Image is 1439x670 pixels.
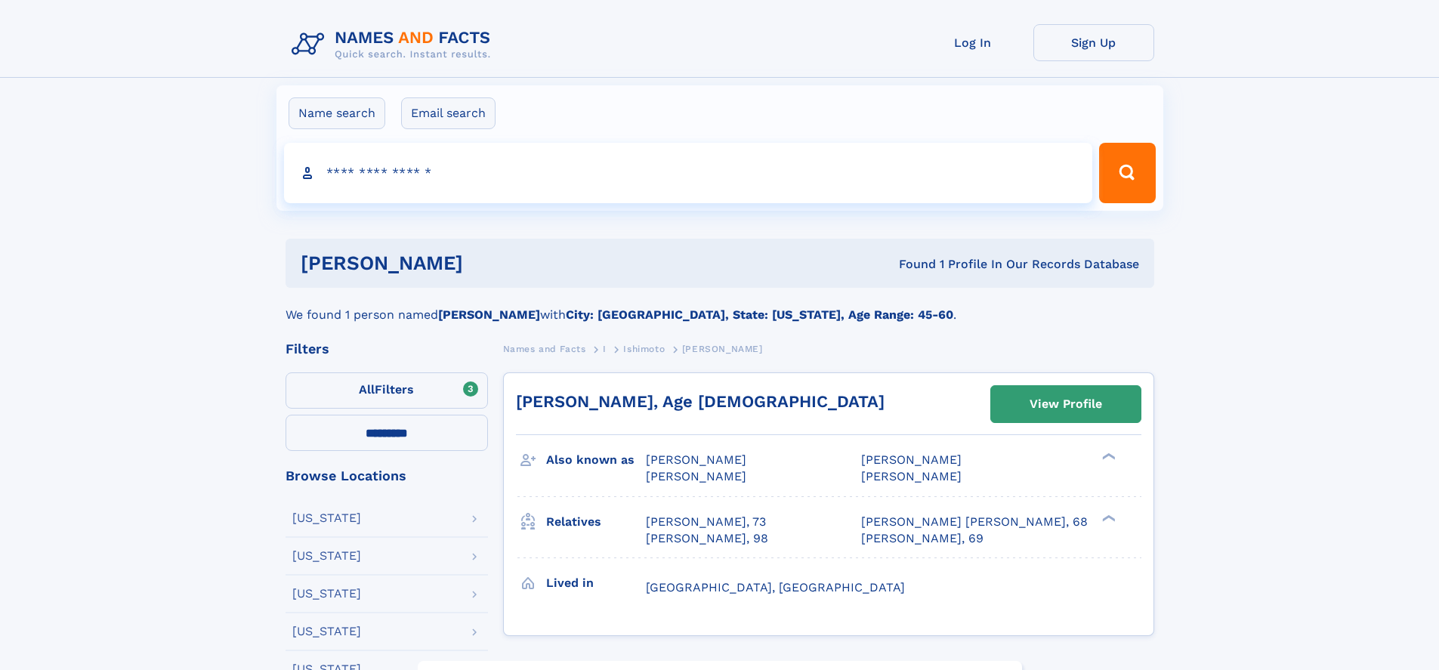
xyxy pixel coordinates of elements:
[286,288,1154,324] div: We found 1 person named with .
[646,514,766,530] a: [PERSON_NAME], 73
[359,382,375,397] span: All
[623,339,665,358] a: Ishimoto
[292,588,361,600] div: [US_STATE]
[646,469,746,483] span: [PERSON_NAME]
[566,307,953,322] b: City: [GEOGRAPHIC_DATA], State: [US_STATE], Age Range: 45-60
[991,386,1141,422] a: View Profile
[289,97,385,129] label: Name search
[546,447,646,473] h3: Also known as
[401,97,496,129] label: Email search
[286,342,488,356] div: Filters
[284,143,1093,203] input: search input
[292,512,361,524] div: [US_STATE]
[623,344,665,354] span: Ishimoto
[286,24,503,65] img: Logo Names and Facts
[1098,513,1116,523] div: ❯
[646,530,768,547] a: [PERSON_NAME], 98
[682,344,763,354] span: [PERSON_NAME]
[603,339,607,358] a: I
[1098,452,1116,462] div: ❯
[1099,143,1155,203] button: Search Button
[646,580,905,594] span: [GEOGRAPHIC_DATA], [GEOGRAPHIC_DATA]
[286,372,488,409] label: Filters
[292,625,361,638] div: [US_STATE]
[646,452,746,467] span: [PERSON_NAME]
[1033,24,1154,61] a: Sign Up
[546,570,646,596] h3: Lived in
[1030,387,1102,421] div: View Profile
[301,254,681,273] h1: [PERSON_NAME]
[861,530,984,547] a: [PERSON_NAME], 69
[861,452,962,467] span: [PERSON_NAME]
[912,24,1033,61] a: Log In
[503,339,586,358] a: Names and Facts
[438,307,540,322] b: [PERSON_NAME]
[546,509,646,535] h3: Relatives
[292,550,361,562] div: [US_STATE]
[861,469,962,483] span: [PERSON_NAME]
[603,344,607,354] span: I
[516,392,885,411] a: [PERSON_NAME], Age [DEMOGRAPHIC_DATA]
[286,469,488,483] div: Browse Locations
[681,256,1139,273] div: Found 1 Profile In Our Records Database
[861,514,1088,530] a: [PERSON_NAME] [PERSON_NAME], 68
